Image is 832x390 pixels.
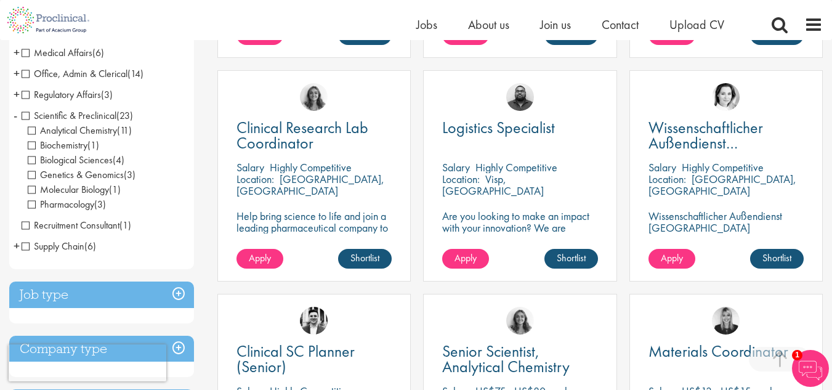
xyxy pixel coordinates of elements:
[28,168,124,181] span: Genetics & Genomics
[28,198,106,211] span: Pharmacology
[648,117,797,169] span: Wissenschaftlicher Außendienst [GEOGRAPHIC_DATA]
[454,251,477,264] span: Apply
[109,183,121,196] span: (1)
[22,88,113,101] span: Regulatory Affairs
[22,240,96,253] span: Supply Chain
[792,350,802,360] span: 1
[648,120,804,151] a: Wissenschaftlicher Außendienst [GEOGRAPHIC_DATA]
[442,172,544,198] p: Visp, [GEOGRAPHIC_DATA]
[14,237,20,255] span: +
[94,198,106,211] span: (3)
[544,249,598,269] a: Shortlist
[124,168,135,181] span: (3)
[648,172,686,186] span: Location:
[117,124,132,137] span: (11)
[28,124,132,137] span: Analytical Chemistry
[442,172,480,186] span: Location:
[28,124,117,137] span: Analytical Chemistry
[14,85,20,104] span: +
[648,344,804,359] a: Materials Coordinator
[338,249,392,269] a: Shortlist
[14,64,20,83] span: +
[22,88,101,101] span: Regulatory Affairs
[119,219,131,232] span: (1)
[648,160,676,174] span: Salary
[416,17,437,33] a: Jobs
[300,83,328,111] img: Jackie Cerchio
[28,168,135,181] span: Genetics & Genomics
[127,67,143,80] span: (14)
[28,153,113,166] span: Biological Sciences
[602,17,639,33] a: Contact
[442,249,489,269] a: Apply
[682,160,764,174] p: Highly Competitive
[648,210,804,234] p: Wissenschaftlicher Außendienst [GEOGRAPHIC_DATA]
[22,109,133,122] span: Scientific & Preclinical
[442,344,597,375] a: Senior Scientist, Analytical Chemistry
[669,17,724,33] a: Upload CV
[22,219,131,232] span: Recruitment Consultant
[28,139,87,152] span: Biochemistry
[712,307,740,335] img: Janelle Jones
[28,183,121,196] span: Molecular Biology
[442,120,597,136] a: Logistics Specialist
[270,160,352,174] p: Highly Competitive
[236,160,264,174] span: Salary
[113,153,124,166] span: (4)
[249,251,271,264] span: Apply
[442,160,470,174] span: Salary
[22,240,84,253] span: Supply Chain
[84,240,96,253] span: (6)
[442,117,555,138] span: Logistics Specialist
[14,106,17,124] span: -
[22,67,143,80] span: Office, Admin & Clerical
[116,109,133,122] span: (23)
[92,46,104,59] span: (6)
[792,350,829,387] img: Chatbot
[468,17,509,33] span: About us
[28,198,94,211] span: Pharmacology
[300,307,328,335] a: Edward Little
[236,172,274,186] span: Location:
[22,46,104,59] span: Medical Affairs
[506,307,534,335] img: Jackie Cerchio
[101,88,113,101] span: (3)
[14,43,20,62] span: +
[540,17,571,33] a: Join us
[236,344,392,375] a: Clinical SC Planner (Senior)
[9,336,194,362] h3: Company type
[236,341,355,377] span: Clinical SC Planner (Senior)
[712,83,740,111] img: Greta Prestel
[442,210,597,269] p: Are you looking to make an impact with your innovation? We are working with a well-established ph...
[22,109,116,122] span: Scientific & Preclinical
[236,172,384,198] p: [GEOGRAPHIC_DATA], [GEOGRAPHIC_DATA]
[506,83,534,111] img: Ashley Bennett
[22,46,92,59] span: Medical Affairs
[648,172,796,198] p: [GEOGRAPHIC_DATA], [GEOGRAPHIC_DATA]
[22,67,127,80] span: Office, Admin & Clerical
[28,183,109,196] span: Molecular Biology
[9,282,194,308] h3: Job type
[22,219,119,232] span: Recruitment Consultant
[28,139,99,152] span: Biochemistry
[475,160,557,174] p: Highly Competitive
[236,210,392,269] p: Help bring science to life and join a leading pharmaceutical company to play a key role in delive...
[87,139,99,152] span: (1)
[750,249,804,269] a: Shortlist
[236,117,368,153] span: Clinical Research Lab Coordinator
[648,249,695,269] a: Apply
[236,249,283,269] a: Apply
[236,120,392,151] a: Clinical Research Lab Coordinator
[661,251,683,264] span: Apply
[9,344,166,381] iframe: reCAPTCHA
